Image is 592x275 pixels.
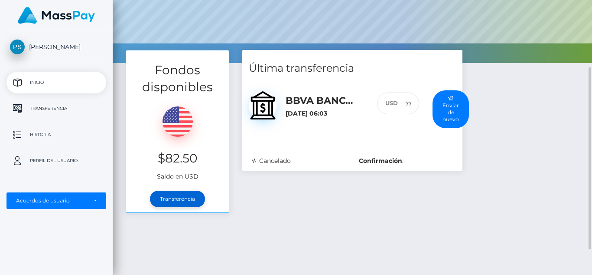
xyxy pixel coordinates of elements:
[10,128,103,141] p: Historia
[10,154,103,167] p: Perfil del usuario
[16,197,87,204] div: Acuerdos de usuario
[7,98,106,119] a: Transferencia
[126,62,229,96] h3: Fondos disponibles
[7,43,106,51] span: [PERSON_NAME]
[7,150,106,172] a: Perfil del usuario
[352,156,460,166] div: :
[286,110,364,117] h6: [DATE] 06:03
[286,94,364,108] h5: BBVA BANCOMER / MXN
[150,191,205,207] a: Transferencia
[133,150,222,167] h3: $82.50
[244,156,352,166] div: Cancelado
[398,93,419,115] input: 77.50
[7,72,106,93] a: Inicio
[7,124,106,146] a: Historia
[377,93,398,115] div: USD
[10,76,103,89] p: Inicio
[10,102,103,115] p: Transferencia
[163,106,193,137] img: USD.png
[359,157,402,165] b: Confirmación
[18,7,95,24] img: MassPay
[7,192,106,209] button: Acuerdos de usuario
[249,91,277,119] img: bank.svg
[433,90,469,128] button: Enviar de nuevo
[126,96,229,186] div: Saldo en USD
[249,61,456,76] h4: Última transferencia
